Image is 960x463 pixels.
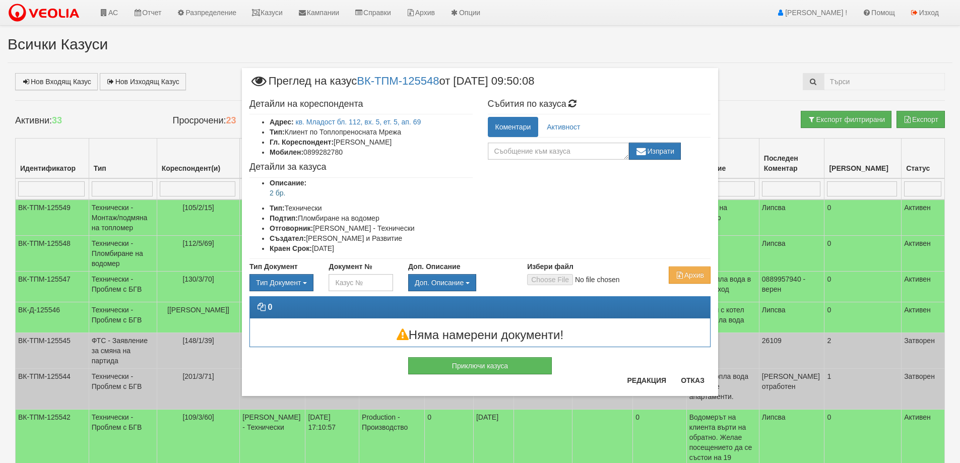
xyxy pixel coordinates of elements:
[270,204,285,212] b: Тип:
[488,99,711,109] h4: Събития по казуса
[249,76,534,94] span: Преглед на казус от [DATE] 09:50:08
[408,261,460,272] label: Доп. Описание
[408,274,476,291] button: Доп. Описание
[415,279,464,287] span: Доп. Описание
[270,128,285,136] b: Тип:
[669,267,711,284] button: Архив
[270,127,473,137] li: Клиент по Топлопреносната Мрежа
[539,117,588,137] a: Активност
[270,244,312,252] b: Краен Срок:
[408,274,512,291] div: Двоен клик, за изчистване на избраната стойност.
[249,274,313,291] div: Двоен клик, за изчистване на избраната стойност.
[675,372,711,388] button: Отказ
[270,223,473,233] li: [PERSON_NAME] - Технически
[270,203,473,213] li: Технически
[249,99,473,109] h4: Детайли на кореспондента
[270,214,298,222] b: Подтип:
[249,261,298,272] label: Тип Документ
[357,74,439,87] a: ВК-ТПМ-125548
[270,243,473,253] li: [DATE]
[270,138,334,146] b: Гл. Кореспондент:
[621,372,672,388] button: Редакция
[270,213,473,223] li: Пломбиране на водомер
[629,143,681,160] button: Изпрати
[268,303,272,311] strong: 0
[329,274,393,291] input: Казус №
[270,137,473,147] li: [PERSON_NAME]
[270,234,306,242] b: Създател:
[527,261,573,272] label: Избери файл
[256,279,301,287] span: Тип Документ
[270,188,473,198] p: 2 бр.
[270,179,306,187] b: Описание:
[488,117,539,137] a: Коментари
[249,274,313,291] button: Тип Документ
[329,261,372,272] label: Документ №
[249,162,473,172] h4: Детайли за казуса
[270,147,473,157] li: 0899282780
[270,148,303,156] b: Мобилен:
[296,118,421,126] a: кв. Младост бл. 112, вх. 5, ет. 5, ап. 69
[250,328,710,342] h3: Няма намерени документи!
[408,357,552,374] button: Приключи казуса
[270,118,294,126] b: Адрес:
[270,233,473,243] li: [PERSON_NAME] и Развитие
[270,224,313,232] b: Отговорник:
